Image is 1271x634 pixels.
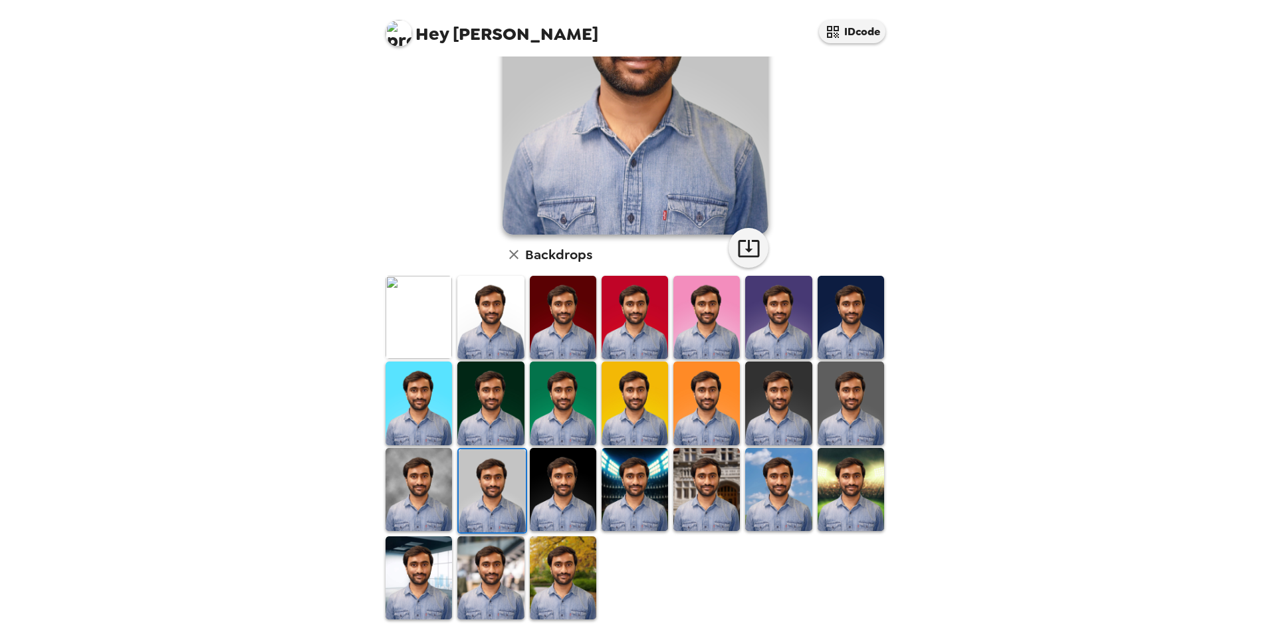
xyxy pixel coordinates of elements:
span: [PERSON_NAME] [386,13,598,43]
span: Hey [415,22,449,46]
h6: Backdrops [525,244,592,265]
img: profile pic [386,20,412,47]
button: IDcode [819,20,885,43]
img: Original [386,276,452,359]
